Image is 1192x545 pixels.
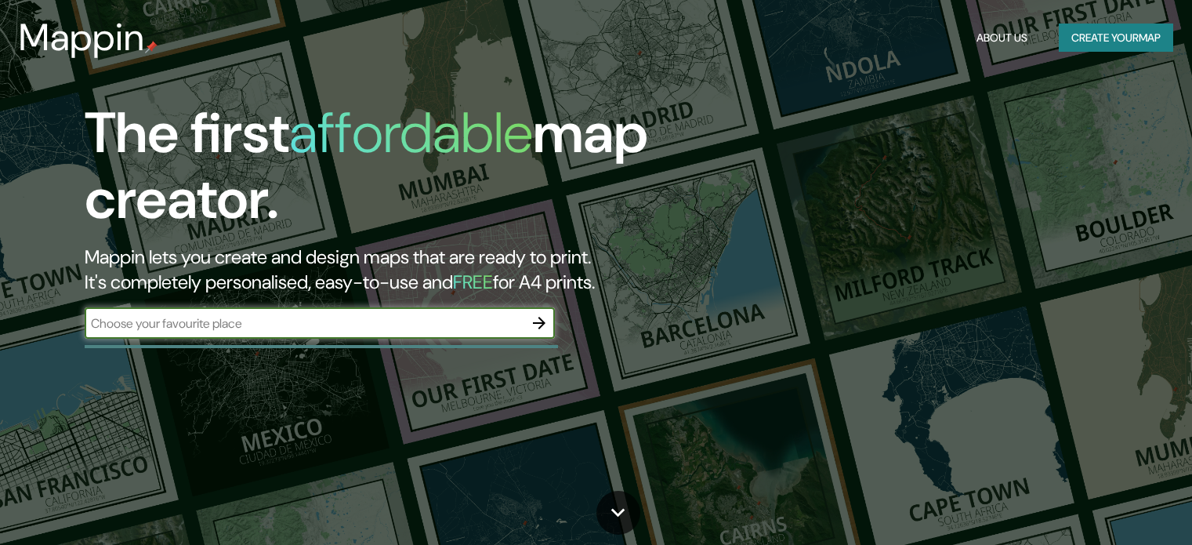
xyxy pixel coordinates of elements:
h1: The first map creator. [85,100,681,245]
img: mappin-pin [145,41,158,53]
h5: FREE [453,270,493,294]
h1: affordable [289,96,533,169]
input: Choose your favourite place [85,314,524,332]
h3: Mappin [19,16,145,60]
button: About Us [970,24,1034,53]
button: Create yourmap [1059,24,1173,53]
h2: Mappin lets you create and design maps that are ready to print. It's completely personalised, eas... [85,245,681,295]
iframe: Help widget launcher [1053,484,1175,528]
